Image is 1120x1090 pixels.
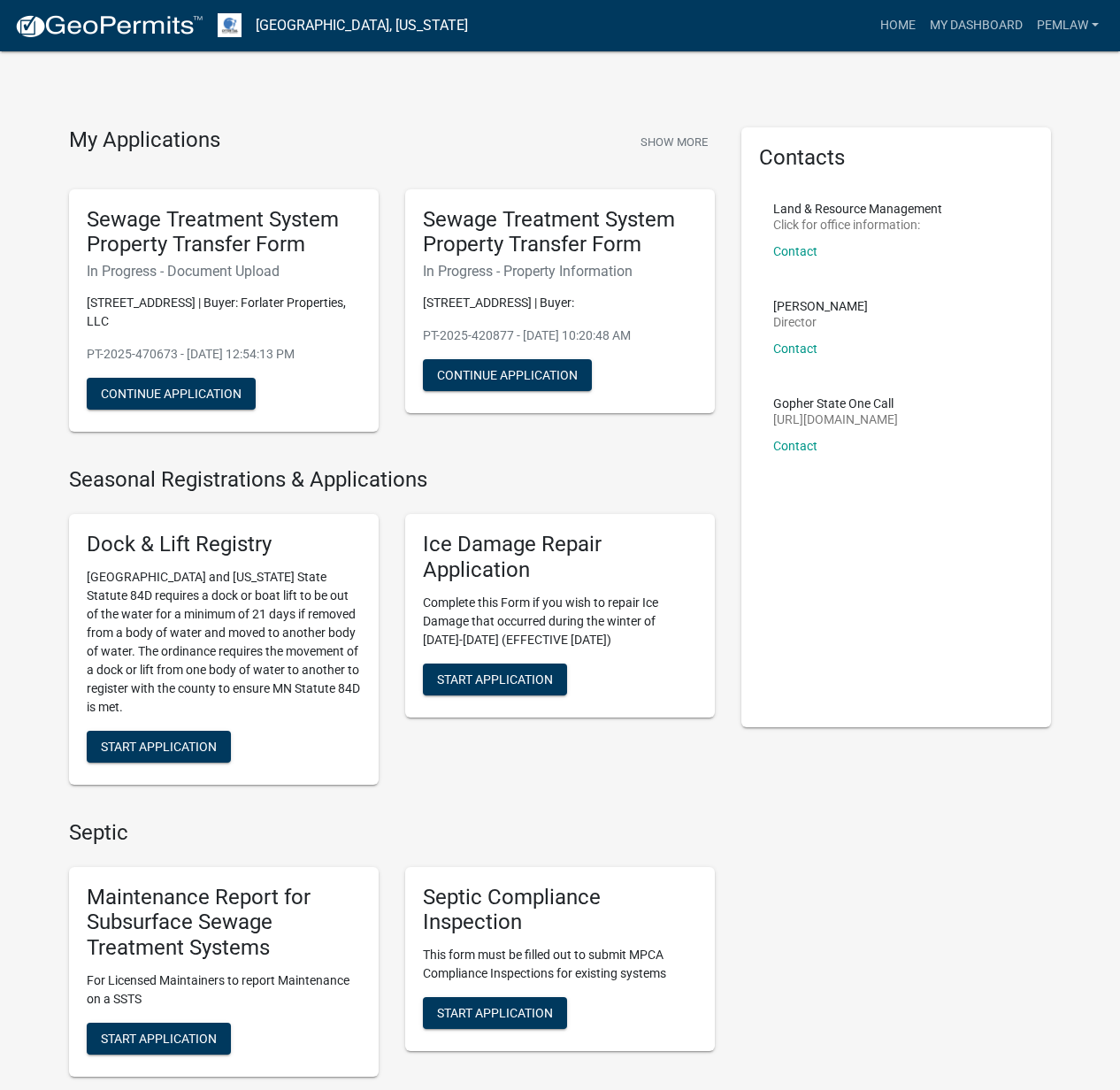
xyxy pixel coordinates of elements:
p: For Licensed Maintainers to report Maintenance on a SSTS [87,971,361,1009]
button: Show More [633,127,715,157]
button: Start Application [87,1023,231,1055]
p: Click for office information: [773,219,942,231]
a: Contact [773,244,817,258]
button: Continue Application [423,359,592,391]
button: Continue Application [87,378,256,410]
a: Contact [773,439,817,453]
h5: Contacts [759,145,1033,171]
span: Start Application [437,1006,553,1020]
img: Otter Tail County, Minnesota [218,13,242,37]
p: Complete this Form if you wish to repair Ice Damage that occurred during the winter of [DATE]-[DA... [423,594,697,649]
button: Start Application [87,731,231,763]
p: [PERSON_NAME] [773,300,868,312]
p: Land & Resource Management [773,203,942,215]
p: This form must be filled out to submit MPCA Compliance Inspections for existing systems [423,946,697,983]
h5: Maintenance Report for Subsurface Sewage Treatment Systems [87,885,361,961]
span: Start Application [437,672,553,686]
p: [GEOGRAPHIC_DATA] and [US_STATE] State Statute 84D requires a dock or boat lift to be out of the ... [87,568,361,717]
p: PT-2025-420877 - [DATE] 10:20:48 AM [423,326,697,345]
a: Contact [773,342,817,356]
a: [GEOGRAPHIC_DATA], [US_STATE] [256,11,468,41]
h5: Septic Compliance Inspection [423,885,697,936]
h4: My Applications [69,127,220,154]
button: Start Application [423,664,567,695]
h5: Dock & Lift Registry [87,532,361,557]
h6: In Progress - Document Upload [87,263,361,280]
button: Start Application [423,997,567,1029]
h4: Septic [69,820,715,846]
span: Start Application [101,739,217,753]
a: My Dashboard [923,9,1030,42]
a: Home [873,9,923,42]
p: [STREET_ADDRESS] | Buyer: Forlater Properties, LLC [87,294,361,331]
p: [URL][DOMAIN_NAME] [773,413,898,426]
h5: Ice Damage Repair Application [423,532,697,583]
h5: Sewage Treatment System Property Transfer Form [423,207,697,258]
p: Director [773,316,868,328]
p: Gopher State One Call [773,397,898,410]
h5: Sewage Treatment System Property Transfer Form [87,207,361,258]
p: [STREET_ADDRESS] | Buyer: [423,294,697,312]
span: Start Application [101,1032,217,1046]
h4: Seasonal Registrations & Applications [69,467,715,493]
p: PT-2025-470673 - [DATE] 12:54:13 PM [87,345,361,364]
a: Pemlaw [1030,9,1106,42]
h6: In Progress - Property Information [423,263,697,280]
